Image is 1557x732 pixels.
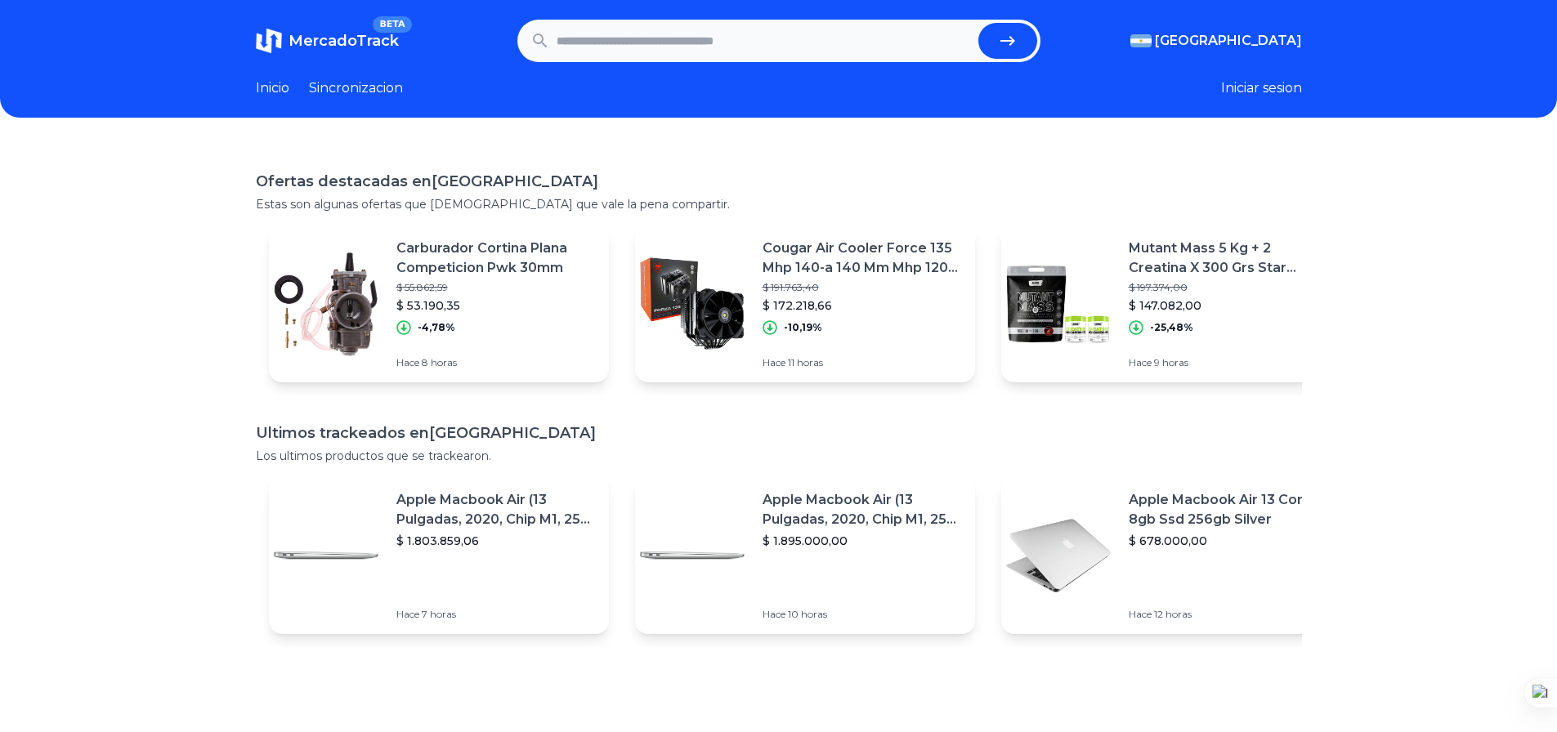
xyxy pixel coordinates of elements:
[784,321,822,334] p: -10,19%
[396,490,596,529] p: Apple Macbook Air (13 Pulgadas, 2020, Chip M1, 256 Gb De Ssd, 8 Gb De Ram) - Plata
[256,28,399,54] a: MercadoTrackBETA
[1129,608,1328,621] p: Hace 12 horas
[1130,34,1152,47] img: Argentina
[256,170,1302,193] h1: Ofertas destacadas en [GEOGRAPHIC_DATA]
[1221,78,1302,98] button: Iniciar sesion
[289,32,399,50] span: MercadoTrack
[269,225,609,382] a: Featured imageCarburador Cortina Plana Competicion Pwk 30mm$ 55.862,59$ 53.190,35-4,78%Hace 8 horas
[269,477,609,634] a: Featured imageApple Macbook Air (13 Pulgadas, 2020, Chip M1, 256 Gb De Ssd, 8 Gb De Ram) - Plata$...
[256,448,1302,464] p: Los ultimos productos que se trackearon.
[396,297,596,314] p: $ 53.190,35
[396,533,596,549] p: $ 1.803.859,06
[1129,490,1328,529] p: Apple Macbook Air 13 Core I5 8gb Ssd 256gb Silver
[1001,498,1116,613] img: Featured image
[309,78,403,98] a: Sincronizacion
[256,28,282,54] img: MercadoTrack
[1001,225,1341,382] a: Featured imageMutant Mass 5 Kg + 2 Creatina X 300 Grs Star Nutrition$ 197.374,00$ 147.082,00-25,4...
[763,533,962,549] p: $ 1.895.000,00
[763,297,962,314] p: $ 172.218,66
[256,196,1302,212] p: Estas son algunas ofertas que [DEMOGRAPHIC_DATA] que vale la pena compartir.
[373,16,411,33] span: BETA
[763,239,962,278] p: Cougar Air Cooler Force 135 Mhp 140-a 140 Mm Mhp 120 120
[256,422,1302,444] h1: Ultimos trackeados en [GEOGRAPHIC_DATA]
[396,608,596,621] p: Hace 7 horas
[1129,281,1328,294] p: $ 197.374,00
[635,477,975,634] a: Featured imageApple Macbook Air (13 Pulgadas, 2020, Chip M1, 256 Gb De Ssd, 8 Gb De Ram) - Plata$...
[763,490,962,529] p: Apple Macbook Air (13 Pulgadas, 2020, Chip M1, 256 Gb De Ssd, 8 Gb De Ram) - Plata
[635,247,749,361] img: Featured image
[763,608,962,621] p: Hace 10 horas
[1150,321,1193,334] p: -25,48%
[1129,297,1328,314] p: $ 147.082,00
[1155,31,1302,51] span: [GEOGRAPHIC_DATA]
[1129,533,1328,549] p: $ 678.000,00
[269,498,383,613] img: Featured image
[1001,247,1116,361] img: Featured image
[1129,239,1328,278] p: Mutant Mass 5 Kg + 2 Creatina X 300 Grs Star Nutrition
[635,225,975,382] a: Featured imageCougar Air Cooler Force 135 Mhp 140-a 140 Mm Mhp 120 120$ 191.763,40$ 172.218,66-10...
[396,239,596,278] p: Carburador Cortina Plana Competicion Pwk 30mm
[763,281,962,294] p: $ 191.763,40
[635,498,749,613] img: Featured image
[1001,477,1341,634] a: Featured imageApple Macbook Air 13 Core I5 8gb Ssd 256gb Silver$ 678.000,00Hace 12 horas
[396,356,596,369] p: Hace 8 horas
[1130,31,1302,51] button: [GEOGRAPHIC_DATA]
[396,281,596,294] p: $ 55.862,59
[256,78,289,98] a: Inicio
[418,321,455,334] p: -4,78%
[1129,356,1328,369] p: Hace 9 horas
[763,356,962,369] p: Hace 11 horas
[269,247,383,361] img: Featured image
